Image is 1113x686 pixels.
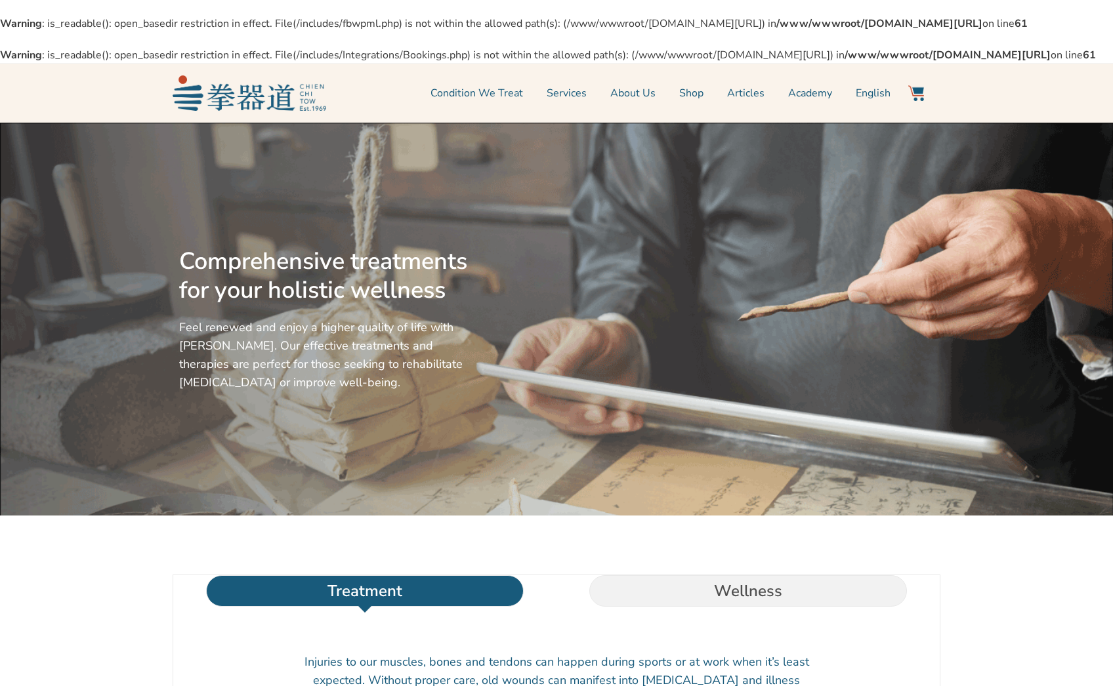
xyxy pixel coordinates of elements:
[679,77,703,110] a: Shop
[547,77,587,110] a: Services
[610,77,656,110] a: About Us
[1083,48,1096,62] b: 61
[908,85,924,101] img: Website Icon-03
[179,247,473,305] h2: Comprehensive treatments for your holistic wellness
[845,48,1051,62] b: /www/wwwroot/[DOMAIN_NAME][URL]
[856,77,891,110] a: English
[179,318,473,392] p: Feel renewed and enjoy a higher quality of life with [PERSON_NAME]. Our effective treatments and ...
[727,77,765,110] a: Articles
[856,85,891,101] span: English
[788,77,832,110] a: Academy
[333,77,891,110] nav: Menu
[430,77,523,110] a: Condition We Treat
